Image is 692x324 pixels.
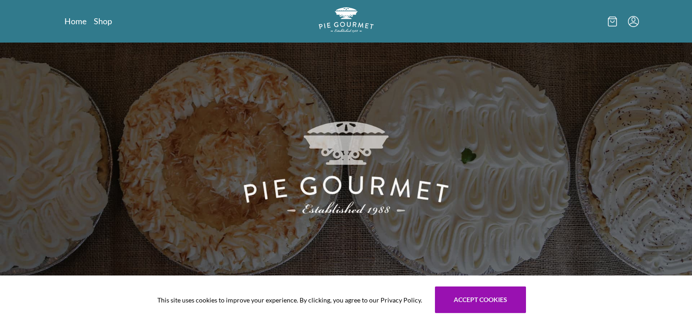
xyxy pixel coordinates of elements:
button: Accept cookies [435,286,526,313]
span: This site uses cookies to improve your experience. By clicking, you agree to our Privacy Policy. [157,295,422,305]
button: Menu [628,16,639,27]
a: Shop [94,16,112,27]
a: Home [64,16,86,27]
a: Logo [319,7,374,35]
img: logo [319,7,374,32]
